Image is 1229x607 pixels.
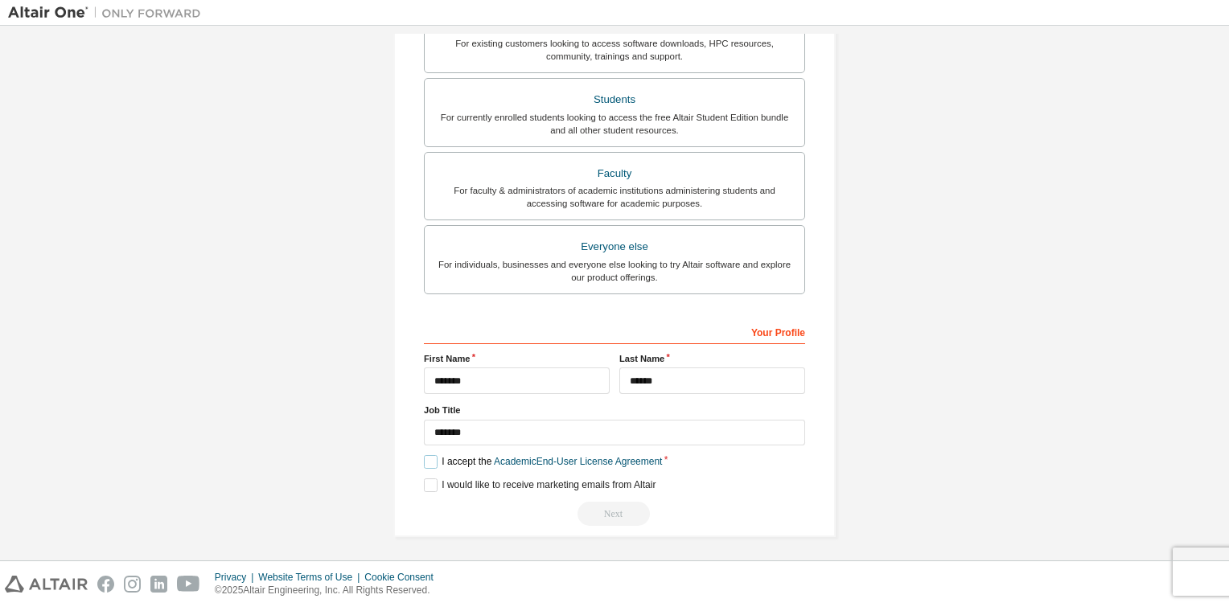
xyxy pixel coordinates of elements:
div: Read and acccept EULA to continue [424,502,805,526]
img: youtube.svg [177,576,200,593]
div: Privacy [215,571,258,584]
img: instagram.svg [124,576,141,593]
label: First Name [424,352,610,365]
div: Everyone else [434,236,795,258]
div: Website Terms of Use [258,571,364,584]
img: altair_logo.svg [5,576,88,593]
p: © 2025 Altair Engineering, Inc. All Rights Reserved. [215,584,443,597]
div: Your Profile [424,318,805,344]
a: Academic End-User License Agreement [494,456,662,467]
img: linkedin.svg [150,576,167,593]
img: Altair One [8,5,209,21]
label: Last Name [619,352,805,365]
div: For faculty & administrators of academic institutions administering students and accessing softwa... [434,184,795,210]
label: Job Title [424,404,805,416]
label: I accept the [424,455,662,469]
div: Students [434,88,795,111]
div: Cookie Consent [364,571,442,584]
div: For individuals, businesses and everyone else looking to try Altair software and explore our prod... [434,258,795,284]
div: Faculty [434,162,795,185]
div: For existing customers looking to access software downloads, HPC resources, community, trainings ... [434,37,795,63]
div: For currently enrolled students looking to access the free Altair Student Edition bundle and all ... [434,111,795,137]
label: I would like to receive marketing emails from Altair [424,478,656,492]
img: facebook.svg [97,576,114,593]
